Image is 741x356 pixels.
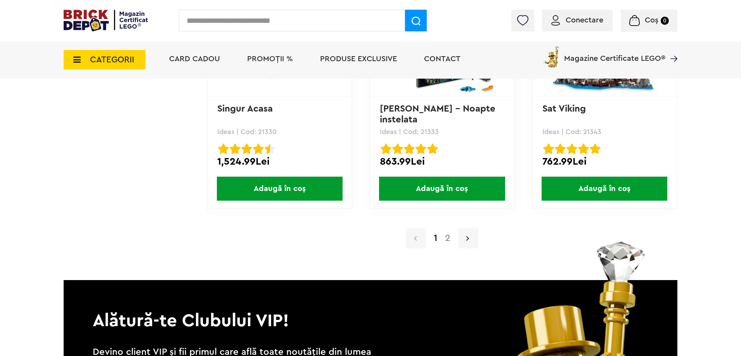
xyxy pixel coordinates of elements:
[253,143,264,154] img: Evaluare cu stele
[392,143,403,154] img: Evaluare cu stele
[665,45,677,52] a: Magazine Certificate LEGO®
[265,143,275,154] img: Evaluare cu stele
[590,143,601,154] img: Evaluare cu stele
[543,143,554,154] img: Evaluare cu stele
[217,128,342,135] p: Ideas | Cod: 21330
[241,143,252,154] img: Evaluare cu stele
[380,104,498,124] a: [PERSON_NAME] - Noapte instelata
[551,16,603,24] a: Conectare
[370,177,514,201] a: Adaugă în coș
[542,128,667,135] p: Ideas | Cod: 21343
[217,157,342,167] div: 1,524.99Lei
[247,55,293,63] a: PROMOȚII %
[566,143,577,154] img: Evaluare cu stele
[458,228,478,248] a: Pagina urmatoare
[645,16,658,24] span: Coș
[542,104,586,114] a: Sat Viking
[379,177,505,201] span: Adaugă în coș
[217,104,273,114] a: Singur Acasa
[578,143,589,154] img: Evaluare cu stele
[208,177,351,201] a: Adaugă în coș
[564,45,665,62] span: Magazine Certificate LEGO®
[555,143,566,154] img: Evaluare cu stele
[430,234,441,243] strong: 1
[217,177,343,201] span: Adaugă în coș
[380,157,504,167] div: 863.99Lei
[404,143,415,154] img: Evaluare cu stele
[533,177,677,201] a: Adaugă în coș
[427,143,438,154] img: Evaluare cu stele
[661,17,669,25] small: 0
[230,143,241,154] img: Evaluare cu stele
[381,143,391,154] img: Evaluare cu stele
[441,234,454,243] a: 2
[542,157,667,167] div: 762.99Lei
[416,143,426,154] img: Evaluare cu stele
[566,16,603,24] span: Conectare
[320,55,397,63] a: Produse exclusive
[380,128,504,135] p: Ideas | Cod: 21333
[169,55,220,63] a: Card Cadou
[90,55,134,64] span: CATEGORII
[542,177,667,201] span: Adaugă în coș
[64,280,677,333] p: Alătură-te Clubului VIP!
[424,55,461,63] a: Contact
[218,143,229,154] img: Evaluare cu stele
